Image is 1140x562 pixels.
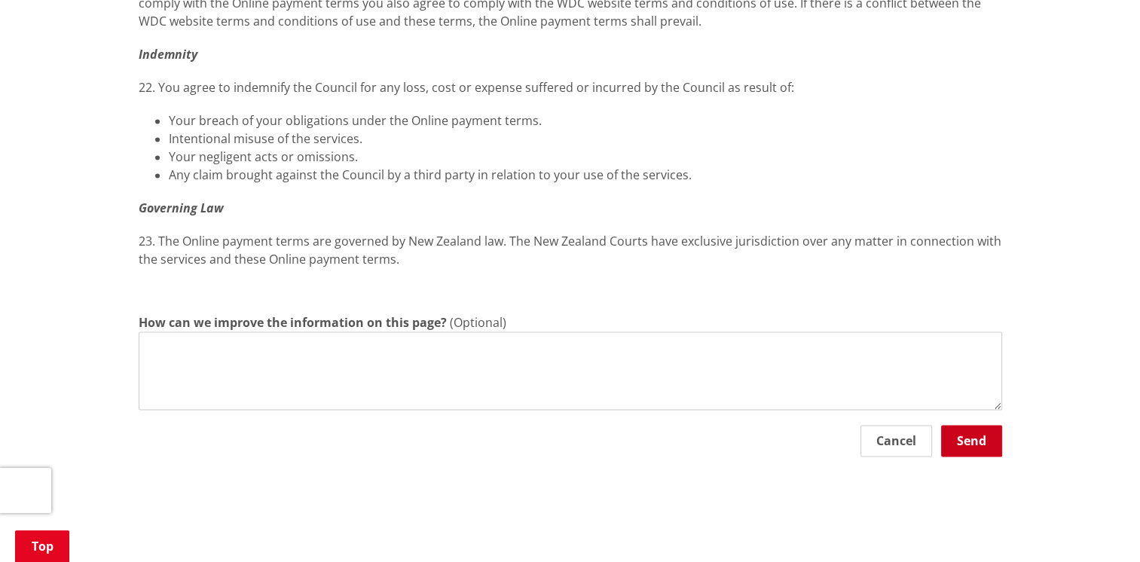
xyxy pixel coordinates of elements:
[139,232,1002,268] p: 23. The Online payment terms are governed by New Zealand law. The New Zealand Courts have exclusi...
[15,530,69,562] a: Top
[139,313,447,331] label: How can we improve the information on this page?
[139,46,197,63] strong: Indemnity
[450,314,506,331] span: (Optional)
[860,425,932,457] button: Cancel
[169,130,1002,148] li: Intentional misuse of the services.
[941,425,1002,457] button: Send
[139,78,1002,96] p: 22. You agree to indemnify the Council for any loss, cost or expense suffered or incurred by the ...
[139,200,224,216] strong: Governing Law
[169,111,1002,130] li: Your breach of your obligations under the Online payment terms.
[1071,499,1125,553] iframe: Messenger Launcher
[169,166,1002,184] li: Any claim brought against the Council by a third party in relation to your use of the services.
[169,148,1002,166] li: Your negligent acts or omissions.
